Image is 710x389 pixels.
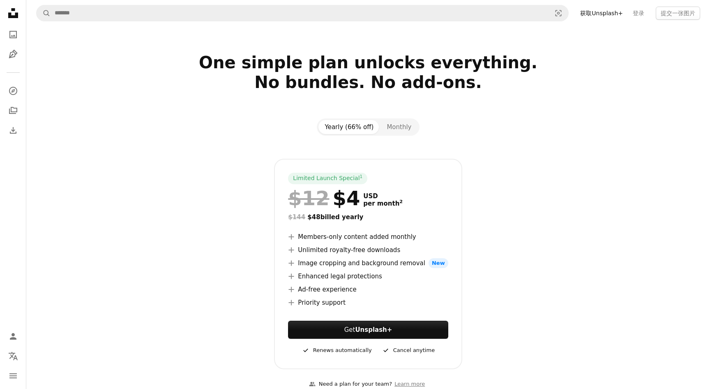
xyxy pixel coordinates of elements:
[363,200,403,207] span: per month
[288,321,448,339] button: GetUnsplash+
[575,7,628,20] a: 获取Unsplash+
[309,380,392,389] div: Need a plan for your team?
[358,174,364,183] a: 1
[318,120,380,134] button: Yearly (66% off)
[5,328,21,345] a: 登录/注册
[5,46,21,63] a: 插图
[37,5,51,21] button: 搜索Unsplash
[360,174,363,179] sup: 1
[5,102,21,119] a: 集合
[5,5,21,23] a: 主页 — Unsplash
[5,122,21,139] a: 下载历史记录
[288,173,367,184] div: Limited Launch Special
[549,5,568,21] button: 视觉搜索
[429,258,448,268] span: New
[288,245,448,255] li: Unlimited royalty-free downloads
[5,368,21,384] button: 菜单
[288,188,360,209] div: $4
[36,5,569,21] form: 查找整个站点的视觉效果
[363,192,403,200] span: USD
[656,7,700,20] button: 提交一张图片
[380,120,418,134] button: Monthly
[288,285,448,294] li: Ad-free experience
[288,213,305,221] span: $144
[399,199,403,204] sup: 2
[382,345,435,355] div: Cancel anytime
[302,345,372,355] div: Renews automatically
[355,326,392,333] strong: Unsplash+
[5,348,21,364] button: 语言
[288,188,329,209] span: $12
[288,258,448,268] li: Image cropping and background removal
[628,7,649,20] a: 登录
[5,26,21,43] a: 照片
[288,271,448,281] li: Enhanced legal protections
[102,53,634,112] h2: One simple plan unlocks everything. No bundles. No add-ons.
[398,200,404,207] a: 2
[288,232,448,242] li: Members-only content added monthly
[5,83,21,99] a: 探索
[288,298,448,308] li: Priority support
[288,212,448,222] div: $48 billed yearly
